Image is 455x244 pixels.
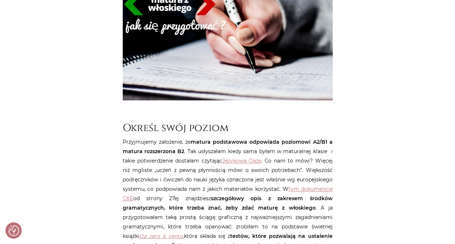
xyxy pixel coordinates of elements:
[139,233,183,239] a: Da zero a cento
[139,233,184,239] em: ,
[123,122,333,134] h2: Określ swój poziom
[8,225,19,236] button: Preferencje co do zgód
[123,186,333,202] a: tym dokumencie CKE
[222,157,261,164] a: Językową Oazę
[123,195,333,211] strong: szczegółowy opis z zakresem środków gramatycznych, które trzeba znać, żeby zdać maturę z włoskiego
[123,139,333,155] strong: matura podstawowa odpowiada poziomowi A2/B1 a matura rozszerzona B2
[8,225,19,236] img: Revisit consent button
